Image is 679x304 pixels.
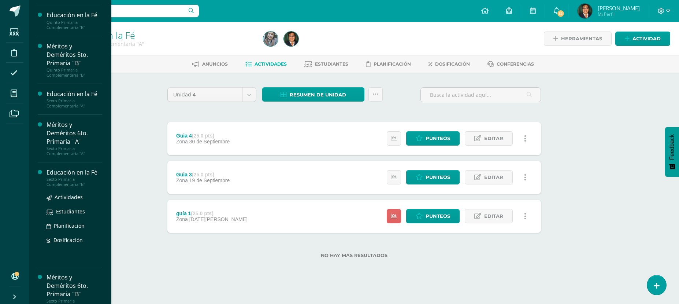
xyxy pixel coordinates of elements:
div: Guia 3 [176,172,230,177]
a: Estudiantes [47,207,102,216]
span: Estudiantes [56,208,85,215]
span: Editar [484,171,503,184]
a: Conferencias [487,58,534,70]
img: b9c1b873ac2977ebc1e76ab11d9f1297.png [284,32,298,46]
div: Educación en la Fé [47,168,102,177]
span: Unidad 4 [173,88,237,102]
div: Sexto Primaria Complementaria "B" [47,177,102,187]
a: Méritos y Deméritos 5to. Primaria ¨B¨Quinto Primaria Complementaria "B" [47,42,102,78]
span: Punteos [426,171,450,184]
a: Punteos [406,209,460,223]
span: 19 de Septiembre [189,177,230,183]
span: Dosificación [53,237,83,243]
a: Planificación [366,58,411,70]
span: [PERSON_NAME] [598,4,640,12]
div: Educación en la Fé [47,11,102,19]
a: Resumen de unidad [262,87,364,102]
span: [DATE][PERSON_NAME] [189,216,248,222]
div: Méritos y Deméritos 6to. Primaria ¨A¨ [47,121,102,146]
img: b9c1b873ac2977ebc1e76ab11d9f1297.png [578,4,592,18]
div: Educación en la Fé [47,90,102,98]
a: Dosificación [47,236,102,244]
span: Resumen de unidad [290,88,346,102]
a: Actividades [47,193,102,201]
span: Mi Perfil [598,11,640,17]
span: Dosificación [435,61,470,67]
span: Punteos [426,209,450,223]
span: Planificación [54,222,85,229]
input: Busca la actividad aquí... [421,88,541,102]
h1: Educación en la Fé [57,30,255,40]
strong: (25.0 pts) [192,172,214,177]
a: Educación en la FéSexto Primaria Complementaria "A" [47,90,102,109]
strong: (25.0 pts) [192,133,214,139]
div: Quinto Primaria Complementaria "B" [47,20,102,30]
span: 30 de Septiembre [189,139,230,144]
div: Sexto Primaria Complementaria "A" [47,98,102,109]
span: Actividades [255,61,287,67]
span: Anuncios [202,61,228,67]
span: Conferencias [497,61,534,67]
div: Méritos y Deméritos 5to. Primaria ¨B¨ [47,42,102,67]
strong: (25.0 pts) [191,210,213,216]
a: Educación en la FéQuinto Primaria Complementaria "B" [47,11,102,30]
span: Planificación [374,61,411,67]
button: Feedback - Mostrar encuesta [665,127,679,177]
span: Punteos [426,132,450,145]
a: Planificación [47,221,102,230]
a: Educación en la FéSexto Primaria Complementaria "B" [47,168,102,187]
div: guía 1 [176,210,248,216]
span: Zona [176,216,188,222]
div: Sexto Primaria Complementaria "A" [47,146,102,156]
span: Estudiantes [315,61,348,67]
span: Feedback [669,134,675,160]
a: Punteos [406,131,460,146]
div: Quinto Primaria Complementaria "B" [47,67,102,78]
div: Guia 4 [176,133,230,139]
a: Unidad 4 [168,88,256,102]
div: Sexto Primaria Complementaria 'A' [57,40,255,47]
a: Punteos [406,170,460,184]
a: Méritos y Deméritos 6to. Primaria ¨A¨Sexto Primaria Complementaria "A" [47,121,102,156]
a: Actividad [615,32,670,46]
label: No hay más resultados [167,253,541,258]
span: Zona [176,177,188,183]
span: Editar [484,132,503,145]
span: Actividades [55,194,83,201]
a: Anuncios [192,58,228,70]
img: 93a01b851a22af7099796f9ee7ca9c46.png [263,32,278,46]
div: Méritos y Deméritos 6to. Primaria ¨B¨ [47,273,102,298]
span: Zona [176,139,188,144]
a: Estudiantes [304,58,348,70]
span: Editar [484,209,503,223]
a: Dosificación [428,58,470,70]
span: Herramientas [561,32,602,45]
input: Busca un usuario... [34,5,199,17]
span: Actividad [632,32,661,45]
span: 12 [557,10,565,18]
a: Actividades [245,58,287,70]
a: Herramientas [544,32,612,46]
